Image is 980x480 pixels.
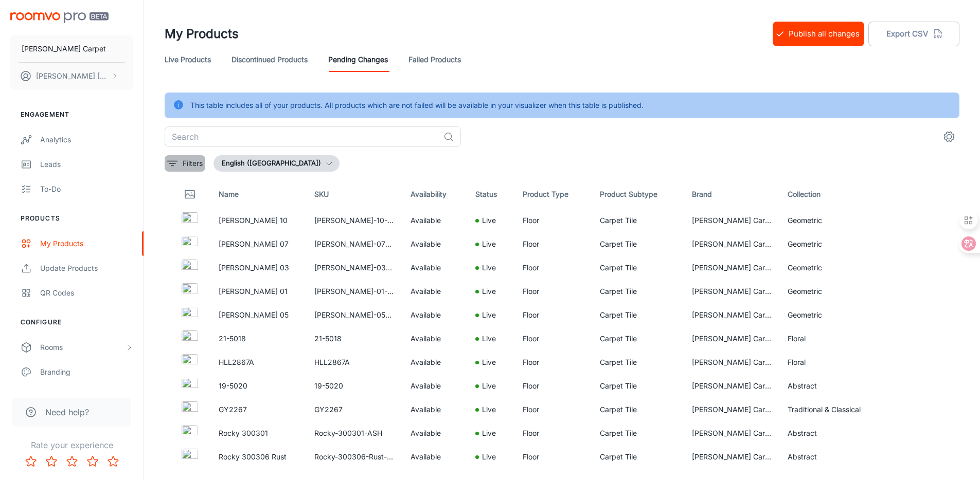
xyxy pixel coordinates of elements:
span: Need help? [45,406,89,418]
p: 19-5020 [219,380,298,392]
td: Floor [514,232,592,256]
button: English ([GEOGRAPHIC_DATA]) [213,155,340,172]
td: [PERSON_NAME]-10-ASH [306,209,402,232]
p: Rate your experience [8,439,135,451]
td: [PERSON_NAME]-03-MONO [306,256,402,280]
td: Available [402,256,468,280]
p: Live [482,262,496,273]
div: Analytics [40,134,133,145]
td: Available [402,398,468,421]
p: Live [482,428,496,439]
td: [PERSON_NAME]-01-BK [306,280,402,303]
div: Leads [40,159,133,170]
div: Update Products [40,263,133,274]
td: [PERSON_NAME] Carpet [684,209,779,232]
p: GY2267 [219,404,298,415]
div: Branding [40,366,133,378]
th: Brand [684,180,779,209]
td: Available [402,374,468,398]
p: Rocky 300301 [219,428,298,439]
td: [PERSON_NAME] Carpet [684,445,779,469]
p: Live [482,333,496,344]
td: Rocky-300306-Rust-ASH [306,445,402,469]
td: [PERSON_NAME] Carpet [684,398,779,421]
td: Available [402,232,468,256]
p: [PERSON_NAME] Carpet [22,43,106,54]
td: Geometric [779,209,875,232]
div: QR Codes [40,287,133,299]
h1: My Products [165,25,239,43]
button: Rate 3 star [62,451,82,472]
td: Floral [779,350,875,374]
td: Floor [514,421,592,445]
td: Geometric [779,256,875,280]
td: Carpet Tile [592,327,684,350]
p: HLL2867A [219,357,298,368]
td: Floor [514,445,592,469]
td: Abstract [779,445,875,469]
td: Traditional & Classical [779,398,875,421]
td: Carpet Tile [592,421,684,445]
td: Geometric [779,280,875,303]
td: Abstract [779,374,875,398]
td: Abstract [779,421,875,445]
th: Availability [402,180,468,209]
p: Live [482,215,496,226]
td: Floral [779,327,875,350]
th: Product Type [514,180,592,209]
td: Floor [514,256,592,280]
td: 21-5018 [306,327,402,350]
th: Product Subtype [592,180,684,209]
td: Carpet Tile [592,445,684,469]
button: [PERSON_NAME] [PERSON_NAME] [10,63,133,89]
p: Live [482,380,496,392]
td: Carpet Tile [592,232,684,256]
td: Floor [514,303,592,327]
p: [PERSON_NAME] 10 [219,215,298,226]
div: Rooms [40,342,125,353]
td: [PERSON_NAME] Carpet [684,327,779,350]
p: Live [482,451,496,463]
div: My Products [40,238,133,249]
td: [PERSON_NAME]-05-RAN [306,303,402,327]
td: [PERSON_NAME] Carpet [684,421,779,445]
td: Available [402,327,468,350]
td: GY2267 [306,398,402,421]
th: Collection [779,180,875,209]
td: Floor [514,209,592,232]
div: To-do [40,183,133,195]
td: [PERSON_NAME] Carpet [684,280,779,303]
td: Carpet Tile [592,350,684,374]
td: Floor [514,327,592,350]
td: Available [402,303,468,327]
td: Floor [514,398,592,421]
td: Geometric [779,232,875,256]
td: [PERSON_NAME] Carpet [684,374,779,398]
p: Rocky 300306 Rust [219,451,298,463]
a: Live Products [165,47,211,72]
a: Discontinued Products [231,47,308,72]
td: Carpet Tile [592,209,684,232]
td: [PERSON_NAME]-07-QT [306,232,402,256]
p: 21-5018 [219,333,298,344]
td: Floor [514,280,592,303]
td: Floor [514,350,592,374]
p: Live [482,404,496,415]
td: Available [402,350,468,374]
p: [PERSON_NAME] 03 [219,262,298,273]
button: Export CSV [868,22,960,46]
p: Filters [183,158,203,169]
p: [PERSON_NAME] [PERSON_NAME] [36,70,109,82]
p: Live [482,238,496,250]
p: Live [482,286,496,297]
td: Carpet Tile [592,256,684,280]
td: Rocky-300301-ASH [306,421,402,445]
td: HLL2867A [306,350,402,374]
td: Geometric [779,303,875,327]
td: Available [402,421,468,445]
button: Rate 2 star [41,451,62,472]
p: [PERSON_NAME] 01 [219,286,298,297]
p: [PERSON_NAME] 05 [219,309,298,321]
td: 19-5020 [306,374,402,398]
td: Available [402,209,468,232]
